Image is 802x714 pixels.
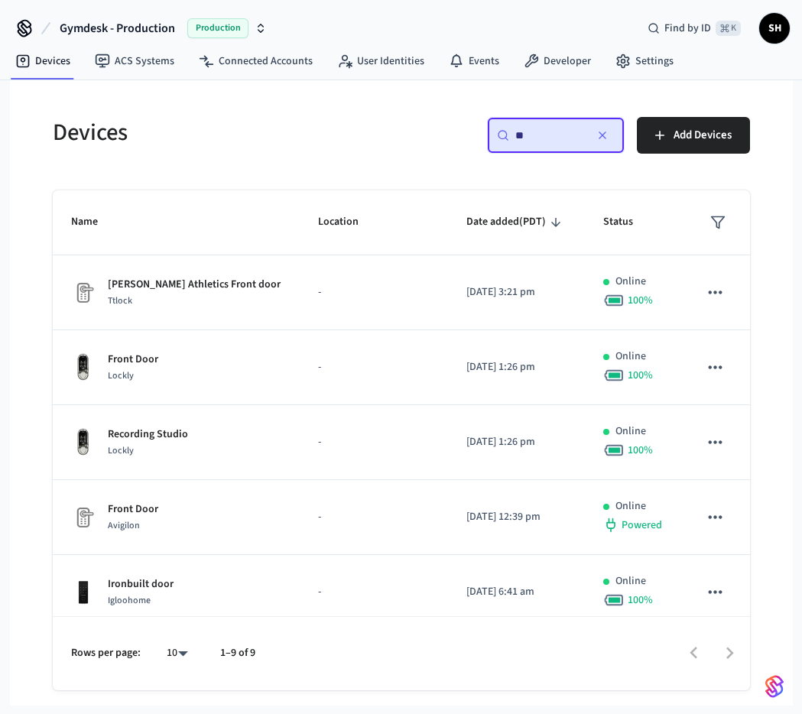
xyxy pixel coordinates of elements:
p: Front Door [108,352,158,368]
p: - [318,584,430,600]
span: Add Devices [674,125,732,145]
span: 100 % [628,592,653,608]
span: Date added(PDT) [466,210,566,234]
p: [DATE] 1:26 pm [466,434,567,450]
a: User Identities [325,47,437,75]
p: [DATE] 3:21 pm [466,284,567,300]
div: 10 [159,642,196,664]
span: Ttlock [108,294,132,307]
p: Front Door [108,501,158,518]
span: Location [318,210,378,234]
p: - [318,359,430,375]
span: SH [761,15,788,42]
span: ⌘ K [716,21,741,36]
p: [DATE] 1:26 pm [466,359,567,375]
p: - [318,509,430,525]
span: 100 % [628,443,653,458]
a: Devices [3,47,83,75]
p: [DATE] 6:41 am [466,584,567,600]
img: Placeholder Lock Image [71,281,96,305]
p: Recording Studio [108,427,188,443]
a: Connected Accounts [187,47,325,75]
p: Online [615,349,646,365]
p: - [318,284,430,300]
span: Find by ID [664,21,711,36]
span: Gymdesk - Production [60,19,175,37]
p: Online [615,573,646,589]
p: Ironbuilt door [108,576,174,592]
img: Lockly Vision Lock, Front [71,427,96,456]
span: Lockly [108,369,134,382]
span: 100 % [628,368,653,383]
img: Placeholder Lock Image [71,505,96,530]
p: Rows per page: [71,645,141,661]
p: 1–9 of 9 [220,645,255,661]
span: Avigilon [108,519,140,532]
a: ACS Systems [83,47,187,75]
p: Online [615,498,646,514]
button: SH [759,13,790,44]
span: Status [603,210,653,234]
p: - [318,434,430,450]
a: Events [437,47,511,75]
img: SeamLogoGradient.69752ec5.svg [765,674,784,699]
a: Settings [603,47,686,75]
span: Powered [622,518,662,533]
p: Online [615,424,646,440]
h5: Devices [53,117,392,148]
img: igloohome_deadbolt_2e [71,580,96,605]
p: [PERSON_NAME] Athletics Front door [108,277,281,293]
a: Developer [511,47,603,75]
span: Igloohome [108,594,151,607]
img: Lockly Vision Lock, Front [71,352,96,381]
span: Production [187,18,248,38]
div: Find by ID⌘ K [635,15,753,42]
span: Name [71,210,118,234]
span: Lockly [108,444,134,457]
p: Online [615,274,646,290]
span: 100 % [628,293,653,308]
p: [DATE] 12:39 pm [466,509,567,525]
button: Add Devices [637,117,750,154]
